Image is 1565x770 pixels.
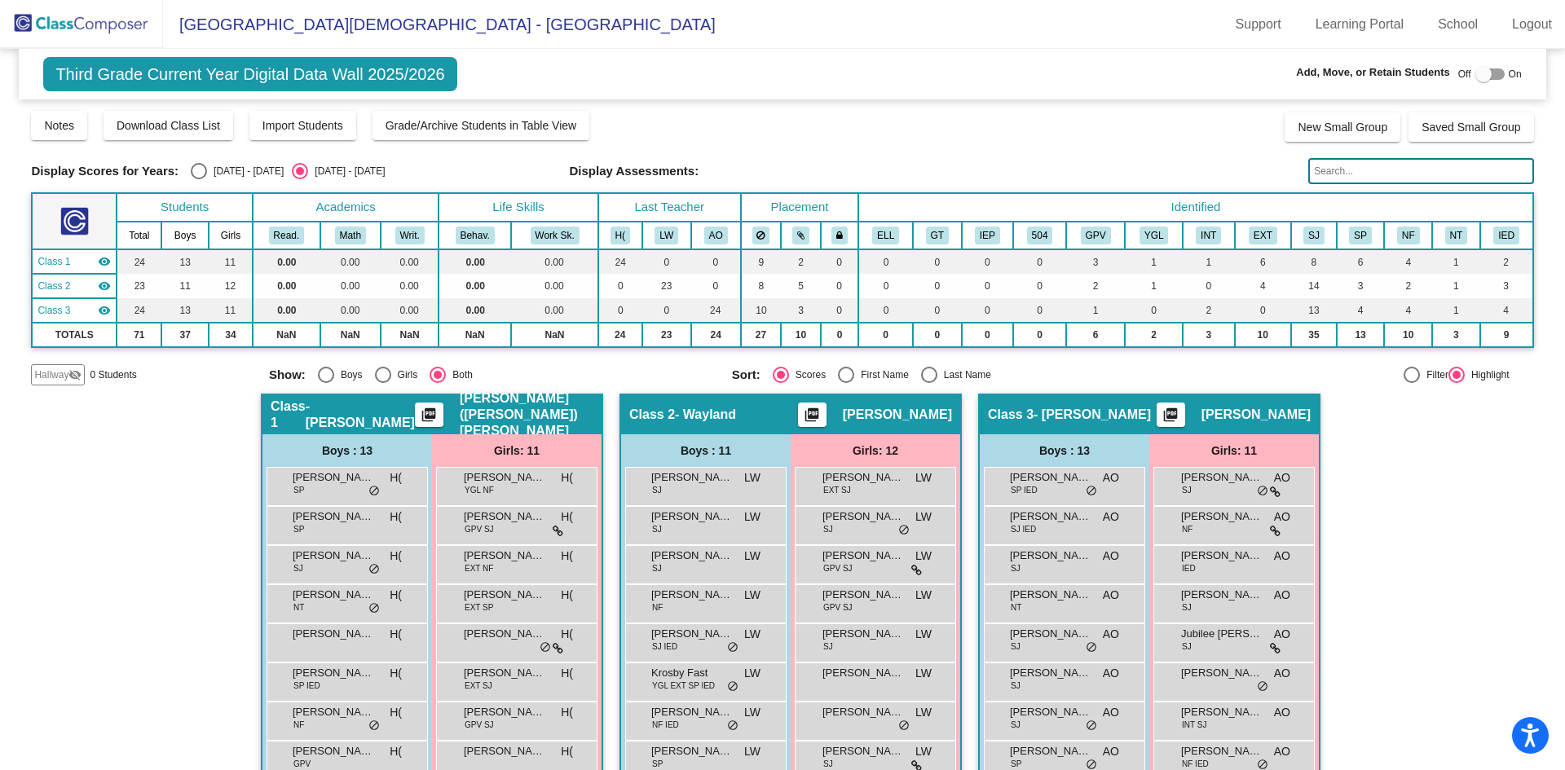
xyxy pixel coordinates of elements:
button: Math [335,227,366,244]
th: Keep with teacher [821,222,859,249]
div: First Name [854,367,909,382]
td: 0 [1013,323,1066,347]
td: 0 [962,249,1014,274]
td: 4 [1384,298,1432,323]
th: Gifted and Talented [913,222,962,249]
span: H( [561,469,573,486]
span: LW [915,469,932,486]
div: Scores [789,367,826,382]
span: do_not_disturb_alt [898,524,910,537]
span: do_not_disturb_alt [368,485,380,498]
div: Boys [334,367,363,382]
button: Download Class List [104,111,233,140]
span: AO [1103,469,1119,486]
td: 24 [691,323,741,347]
span: Off [1458,67,1471,81]
span: - Wayland [675,407,736,423]
td: 0 [913,323,962,347]
th: Laura Wayland [642,222,691,249]
span: LW [744,508,760,526]
span: [PERSON_NAME] [843,407,952,423]
th: Introvert [1183,222,1235,249]
span: [PERSON_NAME] [293,508,374,525]
th: Young for Grade Level [1125,222,1183,249]
th: Good Parent Volunteer [1066,222,1126,249]
button: Notes [31,111,87,140]
span: Class 2 [37,279,70,293]
button: SP [1349,227,1372,244]
mat-icon: picture_as_pdf [1161,407,1180,429]
span: YGL NF [465,484,494,496]
span: [PERSON_NAME] [1010,548,1091,564]
td: 10 [741,298,782,323]
th: Academics [253,193,439,222]
span: [PERSON_NAME] [293,469,374,486]
span: LW [744,587,760,604]
span: Display Scores for Years: [31,164,179,178]
td: 11 [161,274,208,298]
td: 1 [1432,249,1480,274]
span: [PERSON_NAME] ([PERSON_NAME]) [PERSON_NAME] [460,390,593,439]
td: 3 [1066,249,1126,274]
td: 0.00 [320,274,381,298]
td: 23 [117,274,161,298]
span: H( [390,508,402,526]
td: 0.00 [381,274,439,298]
button: Saved Small Group [1408,112,1533,142]
div: Girls [391,367,418,382]
td: 2 [1480,249,1533,274]
th: 504 Plan [1013,222,1066,249]
td: 0 [962,323,1014,347]
span: H( [390,469,402,486]
td: 0 [821,249,859,274]
span: H( [561,548,573,565]
div: Girls: 11 [1149,434,1319,467]
span: [PERSON_NAME] [651,508,733,525]
td: 11 [209,249,253,274]
td: 1 [1066,298,1126,323]
th: Placement [741,193,859,222]
td: 3 [1337,274,1385,298]
span: [PERSON_NAME] [1010,469,1091,486]
span: [PERSON_NAME] [293,548,374,564]
td: 5 [781,274,820,298]
td: 2 [1125,323,1183,347]
button: H( [611,227,630,244]
td: 3 [1432,323,1480,347]
td: 6 [1235,249,1292,274]
button: Behav. [456,227,495,244]
td: 4 [1384,249,1432,274]
span: LW [915,548,932,565]
th: Keep away students [741,222,782,249]
td: 8 [741,274,782,298]
td: 13 [161,249,208,274]
button: Writ. [395,227,425,244]
a: School [1425,11,1491,37]
th: Boys [161,222,208,249]
td: 1 [1125,274,1183,298]
mat-radio-group: Select an option [269,367,720,383]
button: SJ [1303,227,1325,244]
span: [PERSON_NAME] [464,508,545,525]
td: 0.00 [320,249,381,274]
span: LW [915,587,932,604]
td: 1 [1183,249,1235,274]
button: ELL [872,227,899,244]
td: 2 [1066,274,1126,298]
span: [PERSON_NAME] [822,548,904,564]
span: SJ [652,523,662,535]
th: Life Skills [439,193,598,222]
mat-icon: visibility [98,304,111,317]
span: SJ [293,562,303,574]
div: Both [446,367,473,382]
th: Girls [209,222,253,249]
td: 37 [161,323,208,347]
span: IED [1182,562,1196,574]
td: 0 [642,298,691,323]
button: Read. [269,227,305,244]
span: Class 3 [37,303,70,318]
button: GPV [1081,227,1111,244]
td: NaN [511,323,598,347]
span: SJ [823,523,833,535]
td: 0 [691,274,741,298]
